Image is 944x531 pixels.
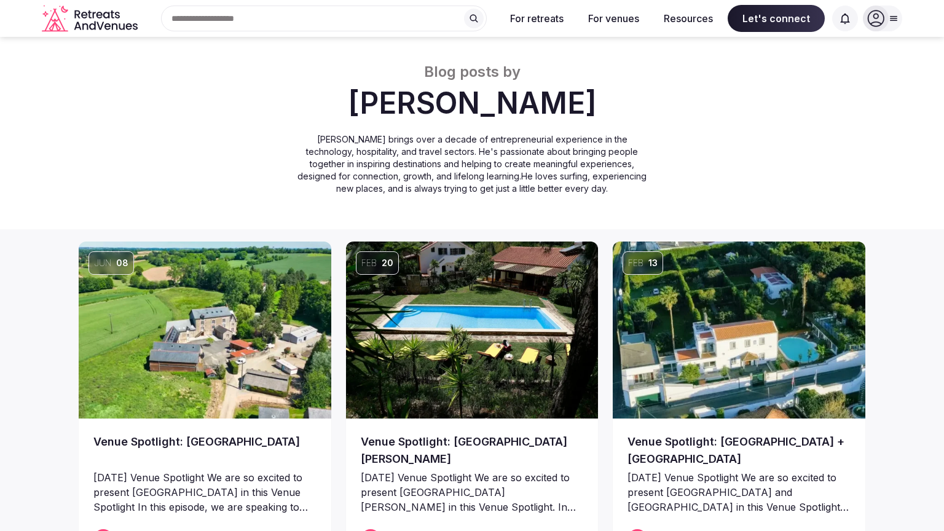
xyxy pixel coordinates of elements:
span: 08 [116,257,128,269]
p: [DATE] Venue Spotlight We are so excited to present [GEOGRAPHIC_DATA] in this Venue Spotlight In ... [93,470,317,514]
p: [PERSON_NAME] brings over a decade of entrepreneurial experience in the technology, hospitality, ... [293,133,652,195]
p: [DATE] Venue Spotlight We are so excited to present [GEOGRAPHIC_DATA] and [GEOGRAPHIC_DATA] in th... [627,470,851,514]
p: [DATE] Venue Spotlight We are so excited to present [GEOGRAPHIC_DATA][PERSON_NAME] in this Venue ... [361,470,584,514]
span: 20 [382,257,393,269]
h3: Blog posts by [424,61,521,82]
span: 13 [648,257,658,269]
img: Venue Spotlight: Le Moulin de la Quentiniere [79,242,331,419]
button: Resources [654,5,723,32]
a: Visit the homepage [42,5,140,33]
span: Let's connect [728,5,825,32]
button: For retreats [500,5,573,32]
a: Venue Spotlight: [GEOGRAPHIC_DATA] [93,433,317,468]
a: Feb20 [346,242,599,419]
a: Feb13 [613,242,865,419]
a: Venue Spotlight: [GEOGRAPHIC_DATA] + [GEOGRAPHIC_DATA] [627,433,851,468]
img: Venue Spotlight: Quinta Camarena [346,242,599,419]
span: Feb [361,257,377,269]
a: Venue Spotlight: [GEOGRAPHIC_DATA][PERSON_NAME] [361,433,584,468]
h1: [PERSON_NAME] [348,82,597,124]
button: For venues [578,5,649,32]
span: Jun [94,257,111,269]
a: Jun08 [79,242,331,419]
svg: Retreats and Venues company logo [42,5,140,33]
span: Feb [628,257,643,269]
img: Venue Spotlight: Minuvida Orchard Lodge + Retreat Center [613,242,865,419]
